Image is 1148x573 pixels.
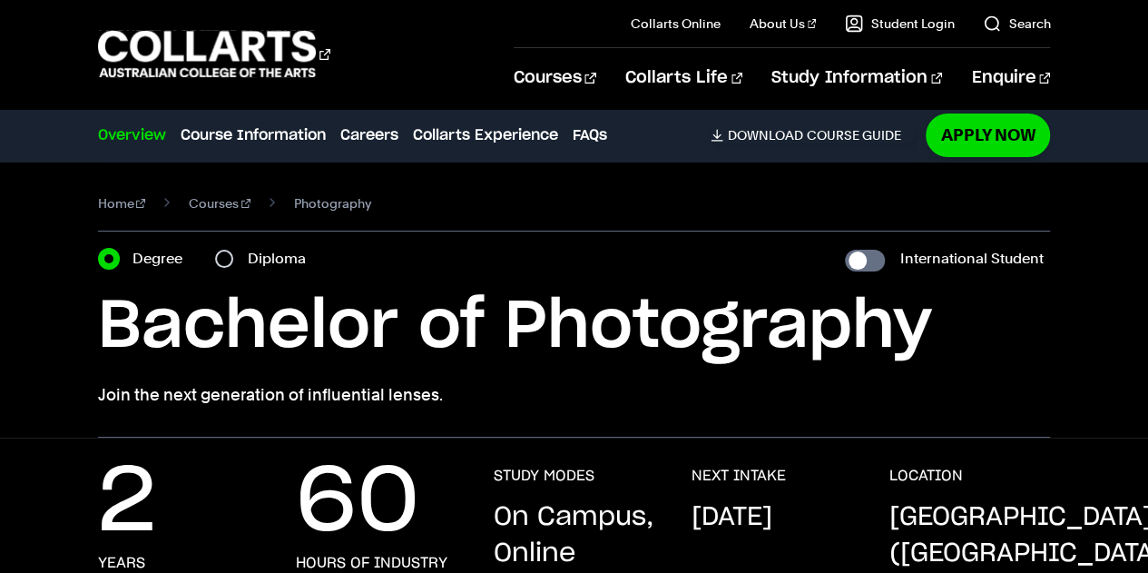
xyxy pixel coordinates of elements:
[727,127,802,143] span: Download
[845,15,954,33] a: Student Login
[983,15,1050,33] a: Search
[514,48,596,108] a: Courses
[771,48,942,108] a: Study Information
[691,467,785,485] h3: NEXT INTAKE
[181,124,326,146] a: Course Information
[189,191,250,216] a: Courses
[98,286,1051,368] h1: Bachelor of Photography
[888,467,962,485] h3: LOCATION
[899,246,1043,272] label: International Student
[98,467,156,539] p: 2
[98,28,330,80] div: Go to homepage
[493,467,594,485] h3: STUDY MODES
[413,124,558,146] a: Collarts Experience
[98,382,1051,408] p: Join the next generation of influential lenses.
[625,48,742,108] a: Collarts Life
[971,48,1050,108] a: Enquire
[691,499,771,536] p: [DATE]
[98,124,166,146] a: Overview
[926,114,1050,156] a: Apply Now
[711,127,915,143] a: DownloadCourse Guide
[750,15,817,33] a: About Us
[573,124,607,146] a: FAQs
[493,499,654,572] p: On Campus, Online
[340,124,398,146] a: Careers
[294,191,371,216] span: Photography
[132,246,193,272] label: Degree
[98,191,146,216] a: Home
[296,467,419,539] p: 60
[631,15,721,33] a: Collarts Online
[98,554,145,572] h3: years
[248,246,317,272] label: Diploma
